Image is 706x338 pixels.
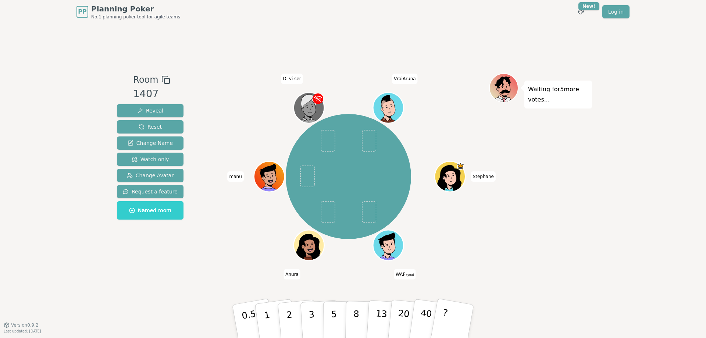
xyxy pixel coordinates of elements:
span: Change Name [128,139,173,147]
button: Named room [117,201,183,220]
button: Change Avatar [117,169,183,182]
span: Named room [129,207,171,214]
span: Room [133,73,158,86]
button: New! [574,5,588,18]
span: Planning Poker [91,4,180,14]
div: 1407 [133,86,170,102]
span: Click to change your name [392,74,418,84]
span: Watch only [132,156,169,163]
button: Change Name [117,136,183,150]
button: Watch only [117,153,183,166]
span: Version 0.9.2 [11,322,39,328]
span: Request a feature [123,188,178,195]
span: (you) [405,273,414,276]
span: Click to change your name [228,171,244,182]
button: Click to change your avatar [374,231,402,260]
span: Change Avatar [127,172,174,179]
p: Waiting for 5 more votes... [528,84,588,105]
div: New! [578,2,599,10]
span: Click to change your name [281,74,303,84]
span: Last updated: [DATE] [4,329,41,333]
button: Version0.9.2 [4,322,39,328]
a: PPPlanning PokerNo.1 planning poker tool for agile teams [76,4,180,20]
span: Click to change your name [394,269,416,279]
button: Request a feature [117,185,183,198]
span: Stephane is the host [457,162,464,170]
button: Reveal [117,104,183,117]
span: PP [78,7,86,16]
span: Reset [139,123,162,131]
span: No.1 planning poker tool for agile teams [91,14,180,20]
button: Reset [117,120,183,134]
span: Click to change your name [284,269,300,279]
span: Click to change your name [471,171,496,182]
span: Reveal [137,107,163,114]
a: Log in [602,5,630,18]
